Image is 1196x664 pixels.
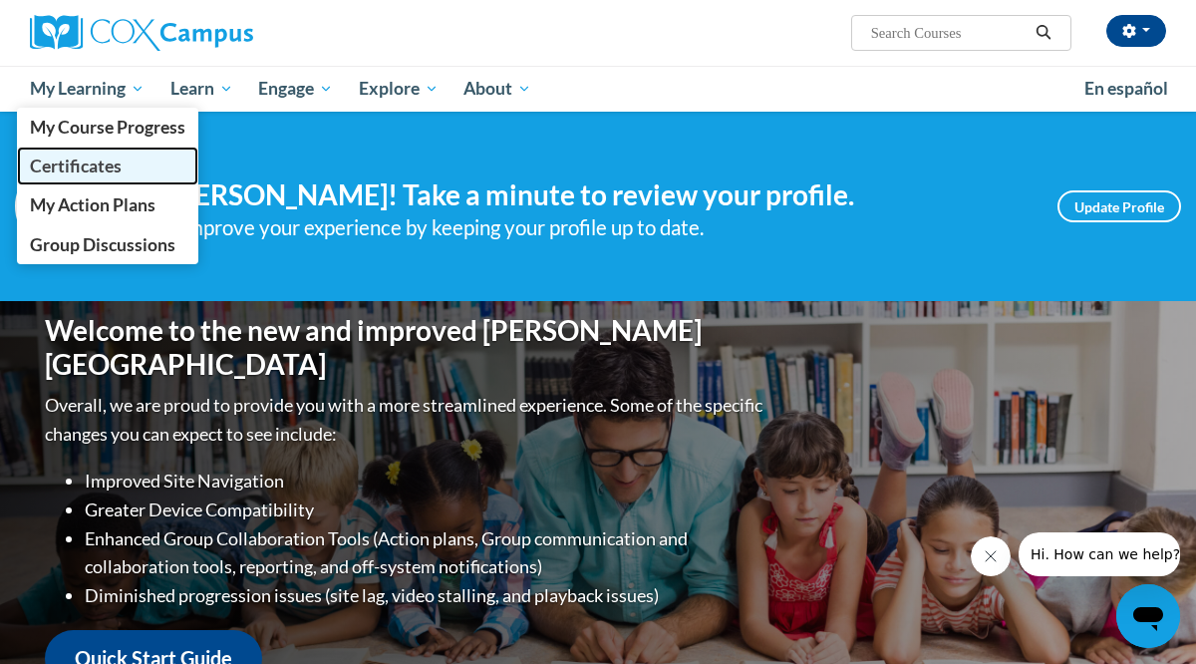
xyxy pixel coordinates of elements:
button: Search [1029,21,1058,45]
img: Profile Image [15,162,105,251]
a: My Course Progress [17,108,198,147]
li: Greater Device Compatibility [85,496,767,524]
a: My Learning [17,66,157,112]
a: En español [1071,68,1181,110]
span: Explore [359,77,439,101]
a: Certificates [17,147,198,185]
input: Search Courses [869,21,1029,45]
div: Help improve your experience by keeping your profile up to date. [135,211,1028,244]
span: My Action Plans [30,194,155,215]
img: Cox Campus [30,15,253,51]
a: About [451,66,545,112]
iframe: Close message [971,536,1011,576]
iframe: Button to launch messaging window [1116,584,1180,648]
a: Update Profile [1057,190,1181,222]
span: About [463,77,531,101]
span: Group Discussions [30,234,175,255]
span: Learn [170,77,233,101]
span: My Course Progress [30,117,185,138]
h1: Welcome to the new and improved [PERSON_NAME][GEOGRAPHIC_DATA] [45,314,767,381]
a: Learn [157,66,246,112]
p: Overall, we are proud to provide you with a more streamlined experience. Some of the specific cha... [45,391,767,449]
span: My Learning [30,77,145,101]
a: Group Discussions [17,225,198,264]
a: Engage [245,66,346,112]
a: My Action Plans [17,185,198,224]
a: Cox Campus [30,15,389,51]
span: Certificates [30,156,122,176]
li: Enhanced Group Collaboration Tools (Action plans, Group communication and collaboration tools, re... [85,524,767,582]
a: Explore [346,66,451,112]
li: Improved Site Navigation [85,467,767,496]
span: Engage [258,77,333,101]
div: Main menu [15,66,1181,112]
h4: Hi [PERSON_NAME]! Take a minute to review your profile. [135,178,1028,212]
li: Diminished progression issues (site lag, video stalling, and playback issues) [85,581,767,610]
iframe: Message from company [1019,532,1180,576]
button: Account Settings [1106,15,1166,47]
span: En español [1084,78,1168,99]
